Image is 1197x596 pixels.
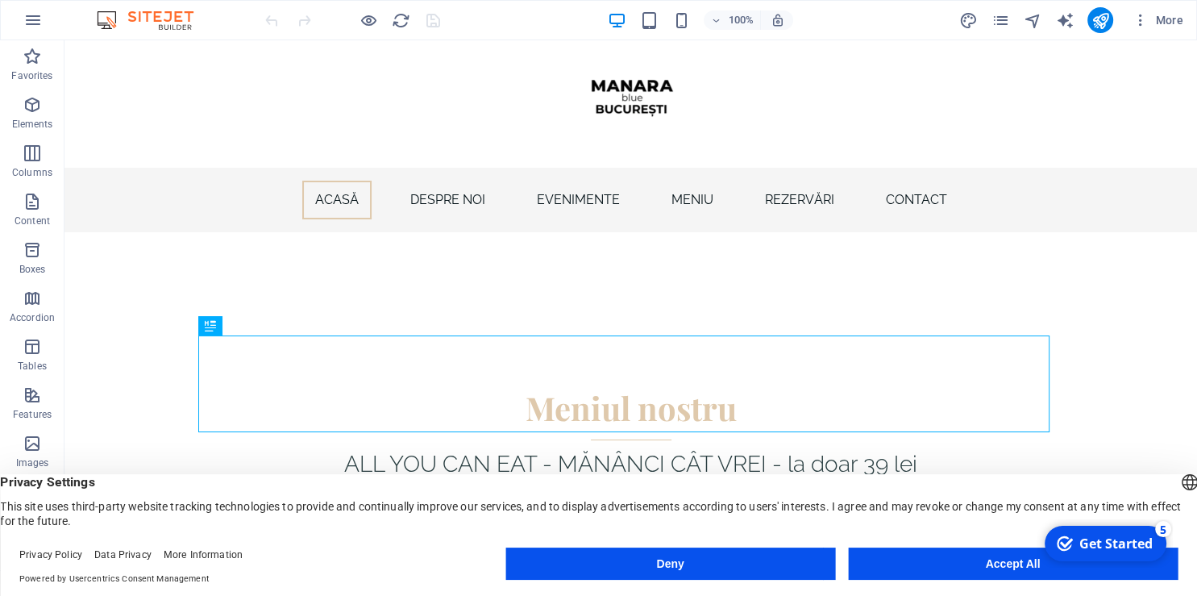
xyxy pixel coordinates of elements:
i: Publish [1091,11,1109,30]
button: pages [991,10,1010,30]
i: AI Writer [1055,11,1074,30]
p: Tables [18,360,47,373]
h6: 100% [728,10,754,30]
div: 5 [119,2,135,18]
p: Columns [12,166,52,179]
i: Pages (Ctrl+Alt+S) [991,11,1009,30]
button: reload [391,10,410,30]
button: publish [1087,7,1113,33]
button: text_generator [1055,10,1074,30]
p: Favorites [11,69,52,82]
i: Design (Ctrl+Alt+Y) [958,11,977,30]
i: On resize automatically adjust zoom level to fit chosen device. [770,13,784,27]
p: Boxes [19,263,46,276]
p: Content [15,215,50,227]
p: Elements [12,118,53,131]
i: Navigator [1023,11,1041,30]
i: Reload page [392,11,410,30]
p: Accordion [10,311,55,324]
div: Get Started [44,15,117,33]
p: Features [13,408,52,421]
button: More [1126,7,1190,33]
button: Click here to leave preview mode and continue editing [359,10,378,30]
button: 100% [704,10,761,30]
button: design [958,10,978,30]
button: navigator [1023,10,1042,30]
p: Images [16,456,49,469]
div: Get Started 5 items remaining, 0% complete [9,6,131,42]
img: Editor Logo [93,10,214,30]
span: More [1133,12,1183,28]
